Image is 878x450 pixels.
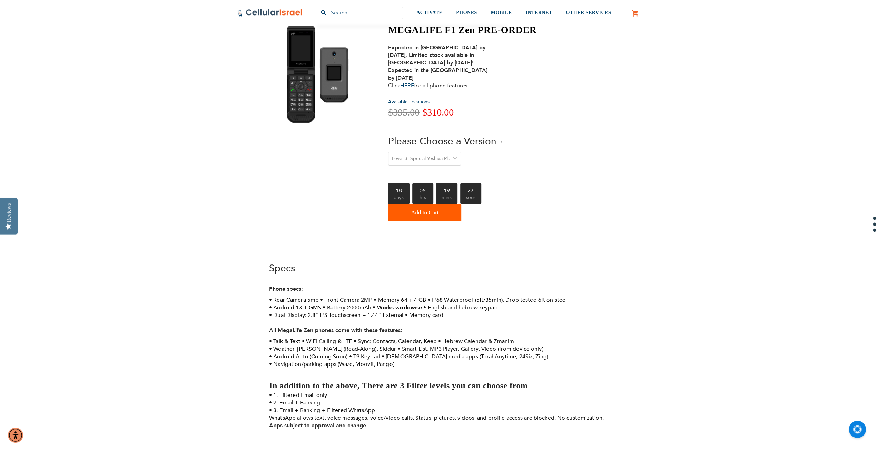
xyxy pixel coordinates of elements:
[269,327,402,334] strong: All MegaLife Zen phones come with these features:
[388,193,410,204] span: days
[412,193,434,204] span: hrs
[269,360,394,368] li: Navigation/parking apps (Waze, Moovit, Pango)
[269,285,303,293] strong: Phone specs:
[400,82,414,89] a: HERE
[8,428,23,443] div: Accessibility Menu
[412,183,434,193] b: 05
[456,10,477,15] span: PHONES
[388,204,461,221] button: Add to Cart
[377,304,422,311] strong: Works worldwise
[269,407,609,422] li: 3. Email + Banking + Filtered WhatsApp WhatsApp allows text, voice messages, voice/video calls. S...
[436,183,457,193] b: 19
[269,262,295,275] a: Specs
[269,296,319,304] li: Rear Camera 5mp
[416,10,442,15] span: ACTIVATE
[388,135,496,148] span: Please Choose a Version
[382,353,548,360] li: [DEMOGRAPHIC_DATA] media apps (TorahAnytime, 24Six, Zing)
[388,44,495,89] div: Click for all phone features
[438,338,514,345] li: Hebrew Calendar & Zmanim
[388,99,430,105] a: Available Locations
[491,10,512,15] span: MOBILE
[269,391,609,399] li: 1. Filtered Email only
[388,24,536,36] h1: MEGALIFE F1 Zen PRE-ORDER
[269,311,403,319] li: Dual Display: 2.8” IPS Touchscreen + 1.44” External
[302,338,352,345] li: WiFi Calling & LTE
[460,183,482,193] b: 27
[282,24,357,124] img: MEGALIFE F1 Zen PRE-ORDER
[388,44,487,82] strong: Expected in [GEOGRAPHIC_DATA] by [DATE], Limited stock available in [GEOGRAPHIC_DATA] by [DATE]! ...
[269,304,321,311] li: Android 13 + GMS
[423,304,497,311] li: English and hebrew keypad
[269,381,527,390] strong: In addition to the above, There are 3 Filter levels you can choose from
[427,296,567,304] li: IP68 Waterproof (5ft/35min), Drop tested 6ft on steel
[269,338,300,345] li: Talk & Text
[411,206,438,220] span: Add to Cart
[436,193,457,204] span: mins
[6,203,12,222] div: Reviews
[354,338,437,345] li: Sync: Contacts, Calendar, Keep
[237,9,303,17] img: Cellular Israel Logo
[388,107,420,118] span: $395.00
[460,193,482,204] span: secs
[269,353,347,360] li: Android Auto (Coming Soon)
[317,7,403,19] input: Search
[269,399,609,407] li: 2. Email + Banking
[269,345,396,353] li: Weather, [PERSON_NAME] (Read-Along), Siddur
[405,311,443,319] li: Memory card
[388,183,410,193] b: 18
[566,10,611,15] span: OTHER SERVICES
[525,10,552,15] span: INTERNET
[323,304,371,311] li: Battery 2000mAh
[349,353,380,360] li: T9 Keypad
[320,296,372,304] li: Front Camera 2MP
[422,107,454,118] span: $310.00
[374,296,426,304] li: Memory 64 + 4 GB
[397,345,543,353] li: Smart List, MP3 Player, Gallery, Video (from device only)
[269,422,368,429] strong: Apps subject to approval and change.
